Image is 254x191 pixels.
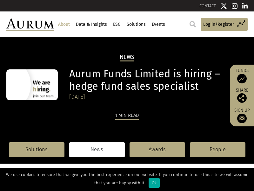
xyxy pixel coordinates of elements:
img: search.svg [190,21,196,27]
img: Instagram icon [232,3,237,9]
a: Data & Insights [75,19,108,30]
img: Aurum [6,18,54,31]
img: Sign up to our newsletter [237,114,247,123]
a: Solutions [9,142,64,157]
div: 1 min read [115,111,139,120]
div: Ok [149,178,160,188]
img: Access Funds [237,74,247,83]
h2: News [120,54,134,61]
a: Sign up [233,108,251,123]
a: Solutions [126,19,146,30]
a: Funds [233,68,251,83]
img: Linkedin icon [242,3,248,9]
div: [DATE] [69,93,246,102]
a: News [69,142,125,157]
h1: Aurum Funds Limited is hiring – hedge fund sales specialist [69,68,246,93]
a: About [57,19,70,30]
a: Events [151,19,166,30]
div: Share [233,88,251,103]
a: Awards [130,142,185,157]
img: Twitter icon [221,3,227,9]
a: CONTACT [199,4,216,8]
img: Share this post [237,93,247,103]
span: Log in/Register [203,21,234,28]
a: People [190,142,245,157]
a: Log in/Register [201,18,248,31]
a: ESG [112,19,121,30]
